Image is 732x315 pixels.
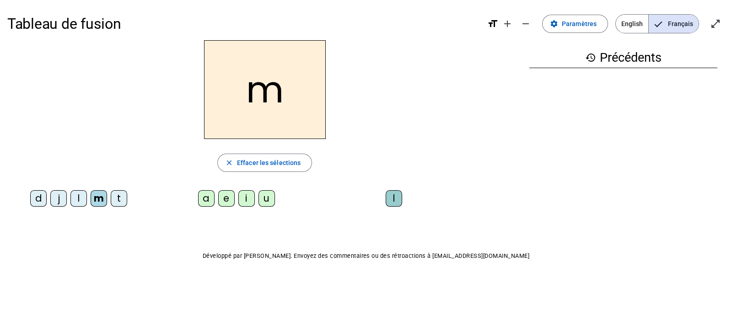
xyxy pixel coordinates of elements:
span: English [616,15,648,33]
div: d [30,190,47,207]
span: Paramètres [562,18,597,29]
mat-icon: open_in_full [710,18,721,29]
button: Paramètres [542,15,608,33]
div: j [50,190,67,207]
mat-icon: settings [550,20,558,28]
div: m [91,190,107,207]
h1: Tableau de fusion [7,9,480,38]
button: Entrer en plein écran [706,15,725,33]
span: Effacer les sélections [237,157,301,168]
mat-icon: history [585,52,596,63]
div: l [70,190,87,207]
button: Effacer les sélections [217,154,312,172]
div: e [218,190,235,207]
span: Français [649,15,699,33]
button: Augmenter la taille de la police [498,15,517,33]
div: l [386,190,402,207]
p: Développé par [PERSON_NAME]. Envoyez des commentaires ou des rétroactions à [EMAIL_ADDRESS][DOMAI... [7,251,725,262]
h2: m [204,40,326,139]
mat-button-toggle-group: Language selection [615,14,699,33]
button: Diminuer la taille de la police [517,15,535,33]
div: t [111,190,127,207]
div: u [258,190,275,207]
h3: Précédents [529,48,717,68]
mat-icon: remove [520,18,531,29]
mat-icon: add [502,18,513,29]
mat-icon: format_size [487,18,498,29]
div: a [198,190,215,207]
div: i [238,190,255,207]
mat-icon: close [225,159,233,167]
